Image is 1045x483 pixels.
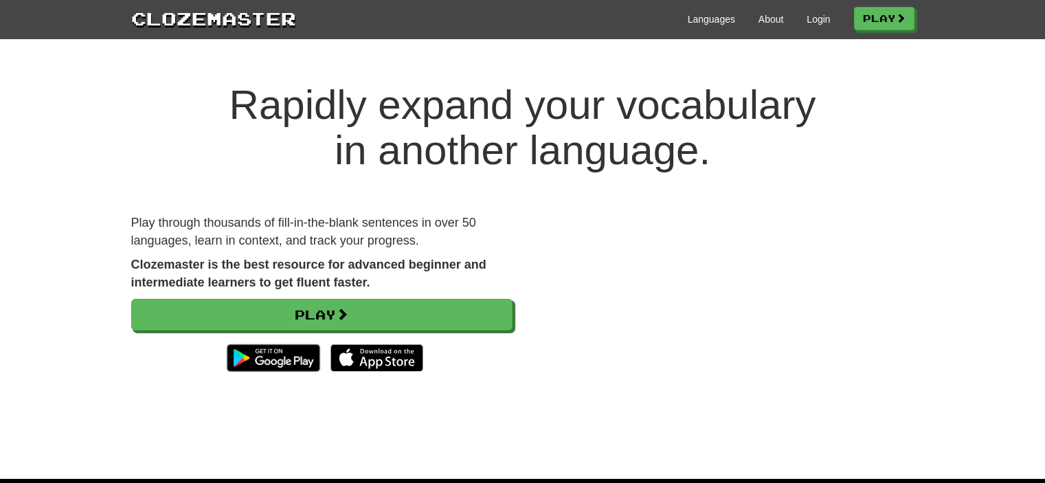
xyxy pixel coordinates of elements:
[131,258,486,289] strong: Clozemaster is the best resource for advanced beginner and intermediate learners to get fluent fa...
[759,12,784,26] a: About
[688,12,735,26] a: Languages
[807,12,830,26] a: Login
[330,344,423,372] img: Download_on_the_App_Store_Badge_US-UK_135x40-25178aeef6eb6b83b96f5f2d004eda3bffbb37122de64afbaef7...
[220,337,326,379] img: Get it on Google Play
[131,299,513,330] a: Play
[131,214,513,249] p: Play through thousands of fill-in-the-blank sentences in over 50 languages, learn in context, and...
[131,5,296,31] a: Clozemaster
[854,7,914,30] a: Play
